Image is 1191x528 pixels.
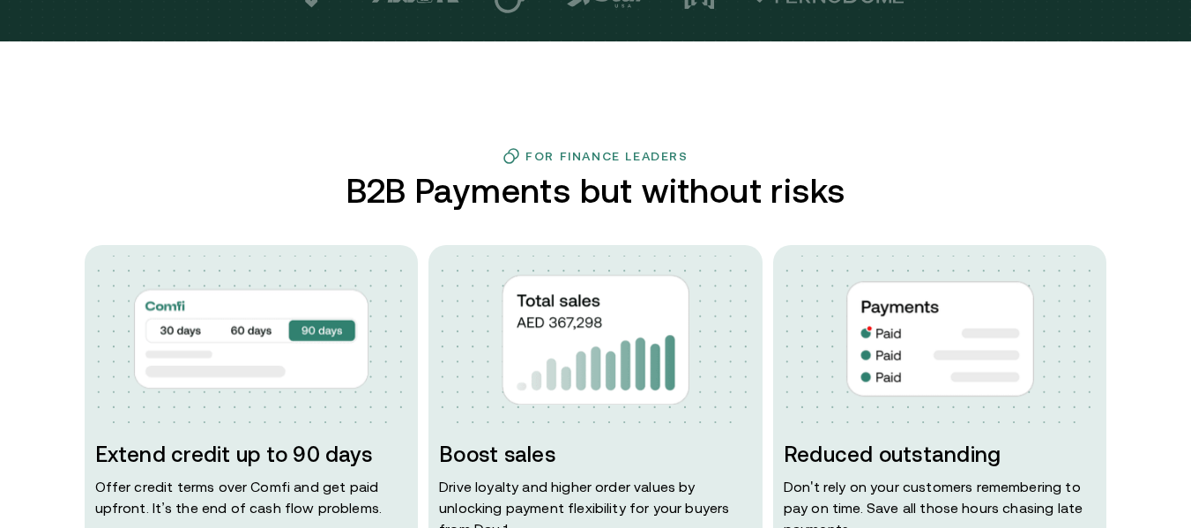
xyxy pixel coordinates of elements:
h3: Reduced outstanding [784,441,1097,469]
p: Offer credit terms over Comfi and get paid upfront. It’s the end of cash flow problems. [95,476,408,518]
img: img [502,274,689,405]
img: dots [95,256,408,423]
h3: For Finance Leaders [525,149,688,163]
h3: Boost sales [439,441,752,469]
h3: Extend credit up to 90 days [95,441,408,469]
img: img [134,276,368,402]
img: img [846,281,1034,397]
img: dots [784,256,1097,423]
img: dots [439,256,752,423]
h2: B2B Payments but without risks [339,172,852,210]
img: finance [502,147,520,165]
